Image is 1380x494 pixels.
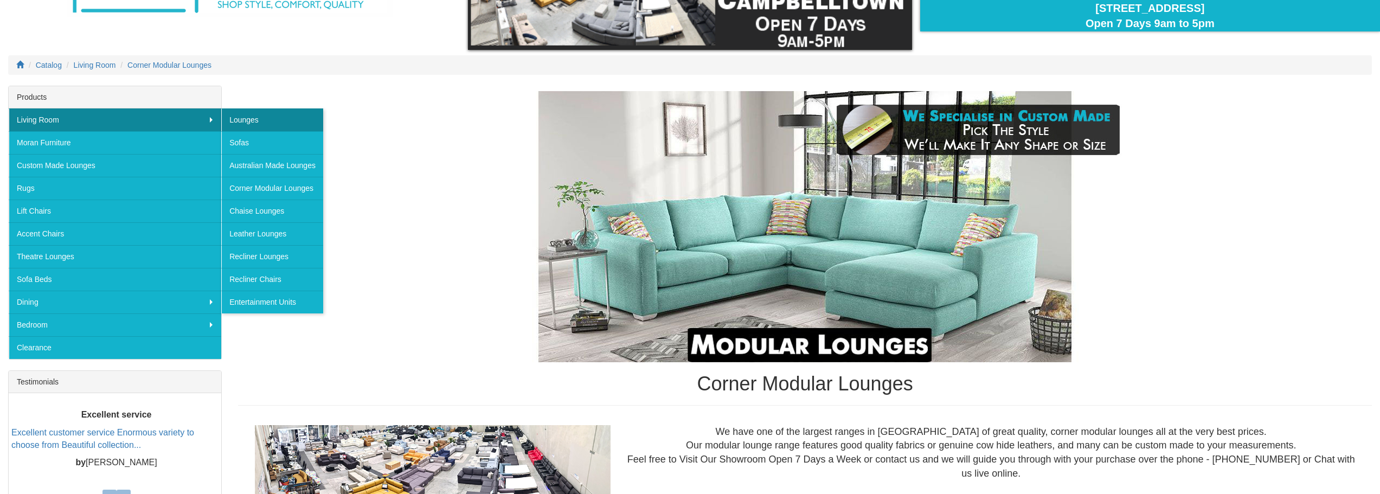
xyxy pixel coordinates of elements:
a: Entertainment Units [221,291,323,313]
a: Custom Made Lounges [9,154,221,177]
div: Products [9,86,221,108]
a: Rugs [9,177,221,200]
a: Lift Chairs [9,200,221,222]
a: Excellent customer service Enormous variety to choose from Beautiful collection... [11,428,194,450]
div: Testimonials [9,371,221,393]
a: Australian Made Lounges [221,154,323,177]
img: Corner Modular Lounges [480,91,1131,362]
a: Living Room [9,108,221,131]
a: Recliner Lounges [221,245,323,268]
b: by [75,458,86,467]
a: Clearance [9,336,221,359]
a: Lounges [221,108,323,131]
a: Recliner Chairs [221,268,323,291]
a: Moran Furniture [9,131,221,154]
a: Living Room [74,61,116,69]
a: Dining [9,291,221,313]
div: We have one of the largest ranges in [GEOGRAPHIC_DATA] of great quality, corner modular lounges a... [619,425,1363,481]
a: Chaise Lounges [221,200,323,222]
a: Accent Chairs [9,222,221,245]
a: Corner Modular Lounges [221,177,323,200]
a: Sofa Beds [9,268,221,291]
a: Bedroom [9,313,221,336]
a: Sofas [221,131,323,154]
h1: Corner Modular Lounges [238,373,1372,395]
a: Theatre Lounges [9,245,221,268]
a: Leather Lounges [221,222,323,245]
a: Corner Modular Lounges [127,61,211,69]
p: [PERSON_NAME] [11,457,221,470]
a: Catalog [36,61,62,69]
b: Excellent service [81,410,152,419]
